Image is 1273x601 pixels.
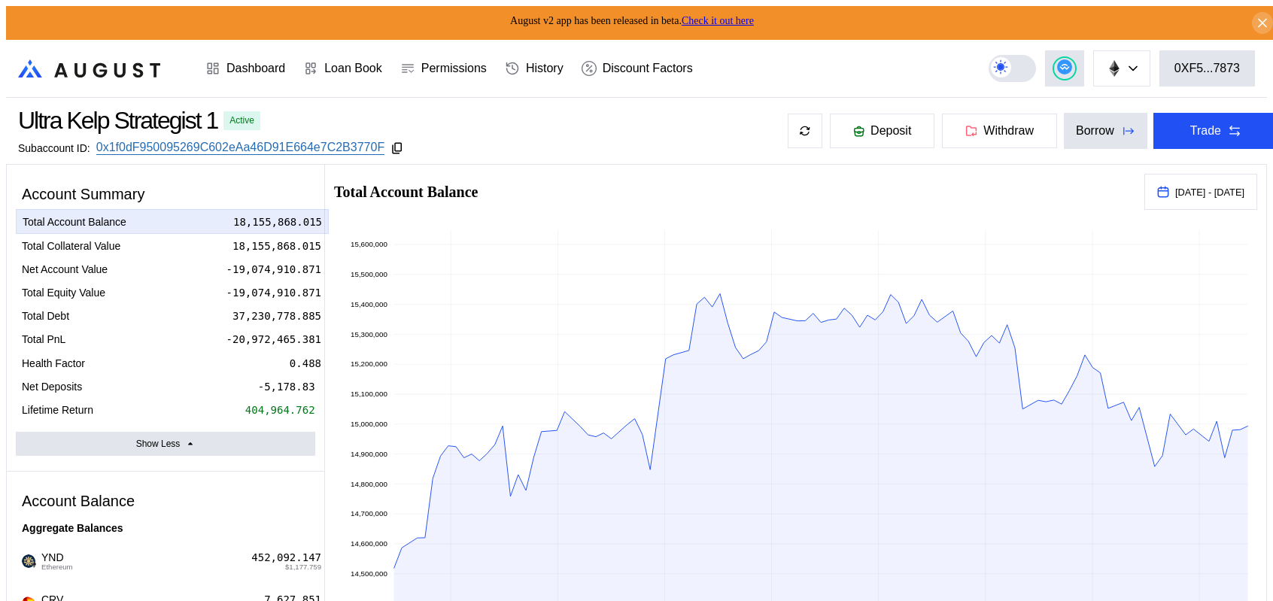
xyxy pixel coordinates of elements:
[35,551,73,571] span: YND
[232,239,321,253] div: 18,155,868.015
[285,563,321,571] span: $1,177.759
[351,360,387,368] text: 15,200,000
[510,15,754,26] span: August v2 app has been released in beta.
[22,239,120,253] div: Total Collateral Value
[96,141,384,155] a: 0x1f0dF950095269C602eAa46D91E664e7C2B3770F
[1175,187,1244,198] span: [DATE] - [DATE]
[1159,50,1255,87] button: 0XF5...7873
[324,62,382,75] div: Loan Book
[18,107,217,135] div: Ultra Kelp Strategist 1
[351,270,387,278] text: 15,500,000
[1064,113,1147,149] button: Borrow
[258,380,321,393] div: -5,178.838
[22,286,105,299] div: Total Equity Value
[290,357,321,370] div: 0.488
[226,332,321,346] div: -20,972,465.381
[1190,124,1221,138] div: Trade
[1144,174,1257,210] button: [DATE] - [DATE]
[18,142,90,154] div: Subaccount ID:
[351,390,387,398] text: 15,100,000
[196,41,294,96] a: Dashboard
[351,569,387,578] text: 14,500,000
[233,215,322,229] div: 18,155,868.015
[229,115,254,126] div: Active
[22,357,85,370] div: Health Factor
[351,509,387,518] text: 14,700,000
[1174,62,1240,75] div: 0XF5...7873
[351,480,387,488] text: 14,800,000
[136,439,181,449] div: Show Less
[251,551,321,564] div: 452,092.147
[351,539,387,548] text: 14,600,000
[1076,124,1114,138] div: Borrow
[22,403,93,417] div: Lifetime Return
[294,41,391,96] a: Loan Book
[1093,50,1150,87] button: chain logo
[603,62,693,75] div: Discount Factors
[941,113,1058,149] button: Withdraw
[334,184,1132,199] h2: Total Account Balance
[682,15,754,26] a: Check it out here
[22,380,82,393] div: Net Deposits
[23,215,126,229] div: Total Account Balance
[22,309,69,323] div: Total Debt
[226,62,285,75] div: Dashboard
[16,487,315,516] div: Account Balance
[983,124,1034,138] span: Withdraw
[226,286,321,299] div: -19,074,910.871
[22,332,65,346] div: Total PnL
[232,309,321,323] div: 37,230,778.885
[391,41,496,96] a: Permissions
[16,432,315,456] button: Show Less
[22,263,108,276] div: Net Account Value
[16,180,315,209] div: Account Summary
[573,41,702,96] a: Discount Factors
[870,124,911,138] span: Deposit
[245,403,321,417] div: 404,964.762%
[41,563,73,571] span: Ethereum
[351,300,387,308] text: 15,400,000
[30,560,38,568] img: svg+xml,%3c
[16,516,315,540] div: Aggregate Balances
[829,113,935,149] button: Deposit
[351,330,387,338] text: 15,300,000
[526,62,564,75] div: History
[496,41,573,96] a: History
[1106,60,1123,77] img: chain logo
[351,450,387,458] text: 14,900,000
[351,420,387,428] text: 15,000,000
[421,62,487,75] div: Permissions
[226,263,321,276] div: -19,074,910.871
[22,554,35,568] img: ynd.png
[351,240,387,248] text: 15,600,000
